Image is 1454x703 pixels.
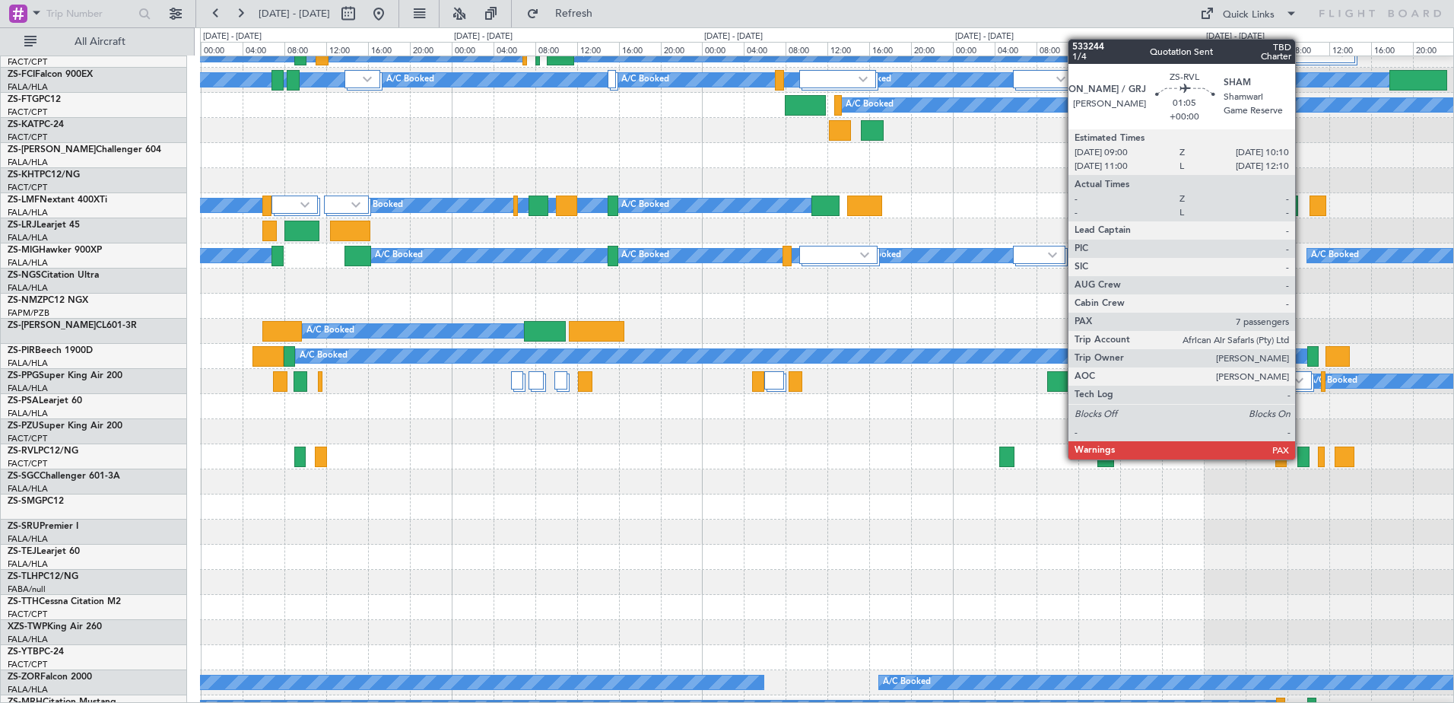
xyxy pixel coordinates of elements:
[8,296,43,305] span: ZS-NMZ
[1294,377,1303,383] img: arrow-gray.svg
[1246,42,1287,56] div: 04:00
[8,246,102,255] a: ZS-MIGHawker 900XP
[8,196,107,205] a: ZS-LMFNextant 400XTi
[8,472,120,481] a: ZS-SGCChallenger 601-3A
[8,472,40,481] span: ZS-SGC
[8,597,39,606] span: ZS-TTH
[702,42,744,56] div: 00:00
[8,321,137,330] a: ZS-[PERSON_NAME]CL601-3R
[619,42,661,56] div: 16:00
[8,257,48,269] a: FALA/HLA
[1078,42,1120,56] div: 12:00
[8,396,39,406] span: ZS-PSA
[494,42,535,56] div: 04:00
[8,547,80,556] a: ZS-TEJLearjet 60
[8,421,39,431] span: ZS-PZU
[869,42,911,56] div: 16:00
[995,42,1037,56] div: 04:00
[8,170,80,180] a: ZS-KHTPC12/NG
[8,81,48,93] a: FALA/HLA
[8,622,47,631] span: XZS-TWP
[8,673,40,682] span: ZS-ZOR
[1206,30,1265,43] div: [DATE] - [DATE]
[8,120,39,129] span: ZS-KAT
[8,307,49,319] a: FAPM/PZB
[8,346,35,355] span: ZS-PIR
[8,70,93,79] a: ZS-FCIFalcon 900EX
[621,244,669,267] div: A/C Booked
[8,95,61,104] a: ZS-FTGPC12
[8,558,48,570] a: FALA/HLA
[8,170,40,180] span: ZS-KHT
[17,30,165,54] button: All Aircraft
[1329,42,1371,56] div: 12:00
[8,271,99,280] a: ZS-NGSCitation Ultra
[201,42,243,56] div: 00:00
[577,42,619,56] div: 12:00
[368,42,410,56] div: 16:00
[8,271,41,280] span: ZS-NGS
[8,659,47,670] a: FACT/CPT
[8,145,96,154] span: ZS-[PERSON_NAME]
[8,533,48,545] a: FALA/HLA
[1192,2,1305,26] button: Quick Links
[8,673,92,682] a: ZS-ZORFalcon 2000
[8,221,80,230] a: ZS-LRJLearjet 45
[827,42,869,56] div: 12:00
[410,42,452,56] div: 20:00
[8,346,93,355] a: ZS-PIRBeech 1900D
[8,584,46,595] a: FABA/null
[704,30,763,43] div: [DATE] - [DATE]
[8,522,78,531] a: ZS-SRUPremier I
[452,42,494,56] div: 00:00
[8,371,122,380] a: ZS-PPGSuper King Air 200
[8,547,37,556] span: ZS-TEJ
[883,671,931,694] div: A/C Booked
[8,447,78,456] a: ZS-RVLPC12/NG
[306,320,354,342] div: A/C Booked
[8,107,47,118] a: FACT/CPT
[203,30,262,43] div: [DATE] - [DATE]
[8,684,48,695] a: FALA/HLA
[744,42,786,56] div: 04:00
[8,207,48,218] a: FALA/HLA
[1056,76,1065,82] img: arrow-gray.svg
[8,371,39,380] span: ZS-PPG
[355,194,403,217] div: A/C Booked
[8,572,78,581] a: ZS-TLHPC12/NG
[8,483,48,495] a: FALA/HLA
[8,70,35,79] span: ZS-FCI
[955,30,1014,43] div: [DATE] - [DATE]
[8,296,88,305] a: ZS-NMZPC12 NGX
[1310,370,1357,393] div: A/C Booked
[8,383,48,394] a: FALA/HLA
[1311,244,1359,267] div: A/C Booked
[8,458,47,469] a: FACT/CPT
[40,37,160,47] span: All Aircraft
[8,196,40,205] span: ZS-LMF
[846,94,894,116] div: A/C Booked
[1287,42,1329,56] div: 08:00
[8,56,47,68] a: FACT/CPT
[8,421,122,431] a: ZS-PZUSuper King Air 200
[1162,42,1204,56] div: 20:00
[8,622,102,631] a: XZS-TWPKing Air 260
[8,597,121,606] a: ZS-TTHCessna Citation M2
[8,647,64,657] a: ZS-YTBPC-24
[46,2,134,25] input: Trip Number
[8,609,47,620] a: FACT/CPT
[8,634,48,645] a: FALA/HLA
[300,345,348,367] div: A/C Booked
[519,2,611,26] button: Refresh
[8,246,39,255] span: ZS-MIG
[454,30,513,43] div: [DATE] - [DATE]
[1048,252,1057,258] img: arrow-gray.svg
[8,132,47,143] a: FACT/CPT
[661,42,703,56] div: 20:00
[860,252,869,258] img: arrow-gray.svg
[300,202,310,208] img: arrow-gray.svg
[1371,42,1413,56] div: 16:00
[8,321,96,330] span: ZS-[PERSON_NAME]
[535,42,577,56] div: 08:00
[8,145,161,154] a: ZS-[PERSON_NAME]Challenger 604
